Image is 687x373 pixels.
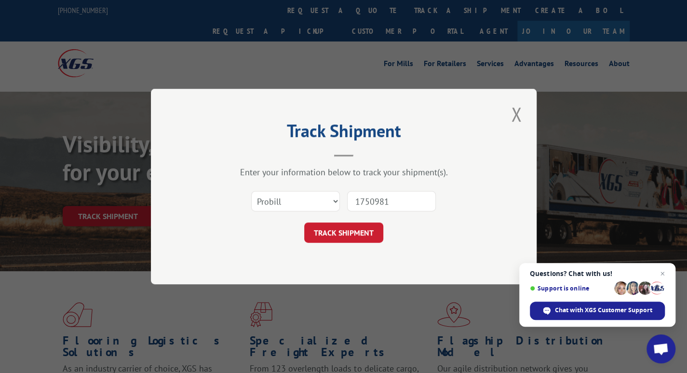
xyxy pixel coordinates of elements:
[347,191,436,211] input: Number(s)
[530,270,665,277] span: Questions? Chat with us!
[199,166,488,178] div: Enter your information below to track your shipment(s).
[555,306,652,315] span: Chat with XGS Customer Support
[199,124,488,142] h2: Track Shipment
[530,302,665,320] span: Chat with XGS Customer Support
[304,222,383,243] button: TRACK SHIPMENT
[508,101,525,127] button: Close modal
[530,285,611,292] span: Support is online
[647,334,675,363] a: Open chat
